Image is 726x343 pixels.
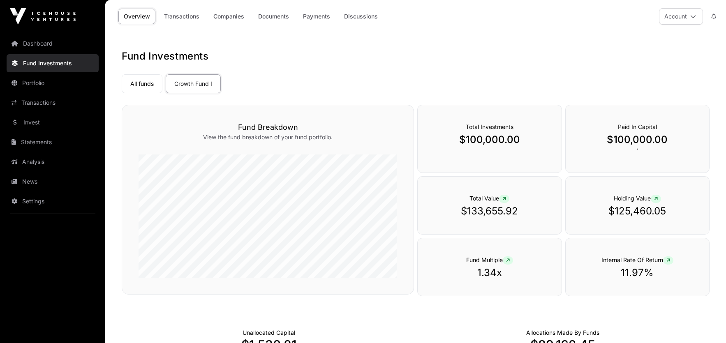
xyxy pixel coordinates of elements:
p: $133,655.92 [434,205,545,218]
span: Holding Value [614,195,661,202]
p: Capital Deployed Into Companies [526,329,599,337]
a: Companies [208,9,250,24]
p: 1.34x [434,266,545,279]
h1: Fund Investments [122,50,710,63]
div: ` [565,105,710,173]
p: Cash not yet allocated [243,329,295,337]
a: Analysis [7,153,99,171]
a: Dashboard [7,35,99,53]
p: $125,460.05 [582,205,693,218]
p: View the fund breakdown of your fund portfolio. [139,133,397,141]
a: Statements [7,133,99,151]
iframe: Chat Widget [685,304,726,343]
a: Transactions [7,94,99,112]
span: Total Investments [466,123,513,130]
p: $100,000.00 [434,133,545,146]
a: Discussions [339,9,383,24]
a: All funds [122,74,162,93]
a: Portfolio [7,74,99,92]
a: Invest [7,113,99,131]
a: Growth Fund I [166,74,221,93]
p: 11.97% [582,266,693,279]
button: Account [659,8,703,25]
span: Total Value [469,195,509,202]
a: Payments [298,9,335,24]
a: Documents [253,9,294,24]
span: Fund Multiple [466,256,513,263]
a: Settings [7,192,99,210]
span: Internal Rate Of Return [601,256,673,263]
a: Overview [118,9,155,24]
span: Paid In Capital [618,123,657,130]
p: $100,000.00 [582,133,693,146]
a: Transactions [159,9,205,24]
a: Fund Investments [7,54,99,72]
img: Icehouse Ventures Logo [10,8,76,25]
a: News [7,173,99,191]
h3: Fund Breakdown [139,122,397,133]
